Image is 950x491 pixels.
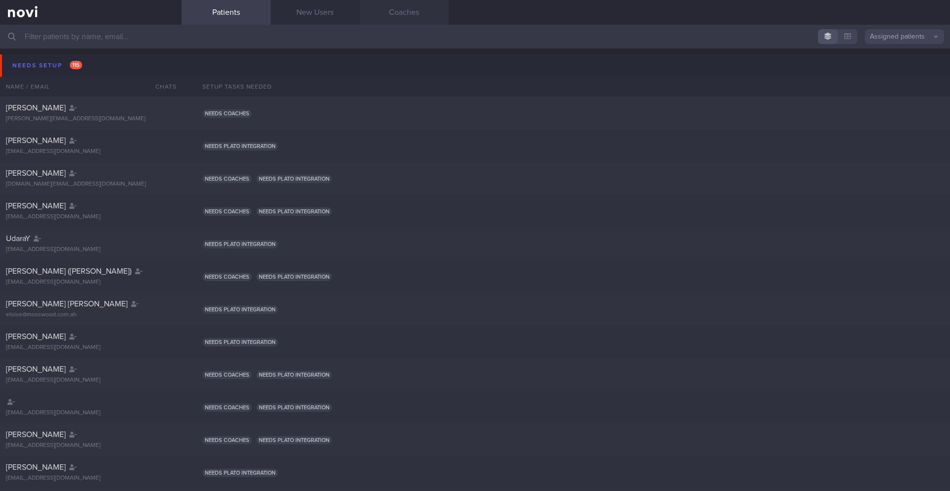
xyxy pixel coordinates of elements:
[10,59,85,72] div: Needs setup
[6,213,176,221] div: [EMAIL_ADDRESS][DOMAIN_NAME]
[202,403,252,412] span: Needs coaches
[6,431,66,439] span: [PERSON_NAME]
[256,436,332,444] span: Needs plato integration
[6,104,66,112] span: [PERSON_NAME]
[6,409,176,417] div: [EMAIL_ADDRESS][DOMAIN_NAME]
[256,403,332,412] span: Needs plato integration
[6,169,66,177] span: [PERSON_NAME]
[6,475,176,482] div: [EMAIL_ADDRESS][DOMAIN_NAME]
[6,365,66,373] span: [PERSON_NAME]
[256,273,332,281] span: Needs plato integration
[256,371,332,379] span: Needs plato integration
[202,338,278,346] span: Needs plato integration
[6,442,176,449] div: [EMAIL_ADDRESS][DOMAIN_NAME]
[6,333,66,341] span: [PERSON_NAME]
[202,175,252,183] span: Needs coaches
[6,463,66,471] span: [PERSON_NAME]
[6,300,128,308] span: [PERSON_NAME] [PERSON_NAME]
[202,109,252,118] span: Needs coaches
[70,61,82,69] span: 115
[6,235,30,243] span: UdaraY
[6,137,66,145] span: [PERSON_NAME]
[142,77,182,97] div: Chats
[196,77,950,97] div: Setup tasks needed
[6,202,66,210] span: [PERSON_NAME]
[202,305,278,314] span: Needs plato integration
[6,279,176,286] div: [EMAIL_ADDRESS][DOMAIN_NAME]
[202,142,278,150] span: Needs plato integration
[202,436,252,444] span: Needs coaches
[202,371,252,379] span: Needs coaches
[6,246,176,253] div: [EMAIL_ADDRESS][DOMAIN_NAME]
[6,377,176,384] div: [EMAIL_ADDRESS][DOMAIN_NAME]
[256,175,332,183] span: Needs plato integration
[6,115,176,123] div: [PERSON_NAME][EMAIL_ADDRESS][DOMAIN_NAME]
[6,267,132,275] span: [PERSON_NAME] ([PERSON_NAME])
[202,207,252,216] span: Needs coaches
[6,344,176,351] div: [EMAIL_ADDRESS][DOMAIN_NAME]
[202,240,278,248] span: Needs plato integration
[6,181,176,188] div: [DOMAIN_NAME][EMAIL_ADDRESS][DOMAIN_NAME]
[202,273,252,281] span: Needs coaches
[6,148,176,155] div: [EMAIL_ADDRESS][DOMAIN_NAME]
[202,469,278,477] span: Needs plato integration
[256,207,332,216] span: Needs plato integration
[6,311,176,319] div: eloise@mosswood.com.ah
[865,29,944,44] button: Assigned patients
